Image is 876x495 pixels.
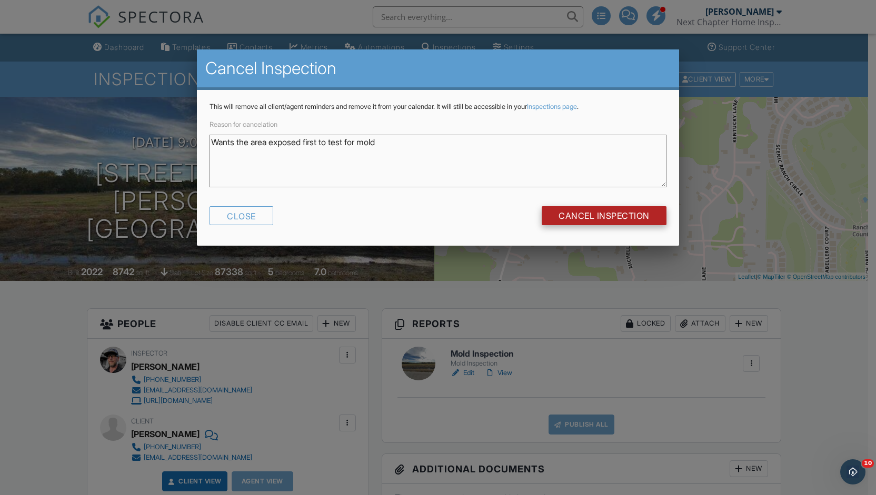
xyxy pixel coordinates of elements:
[840,459,865,484] iframe: Intercom live chat
[210,120,277,128] label: Reason for cancelation
[210,206,273,225] div: Close
[862,459,874,468] span: 10
[527,103,577,110] a: Inspections page
[210,103,666,111] p: This will remove all client/agent reminders and remove it from your calendar. It will still be ac...
[542,206,666,225] input: Cancel Inspection
[205,58,670,79] h2: Cancel Inspection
